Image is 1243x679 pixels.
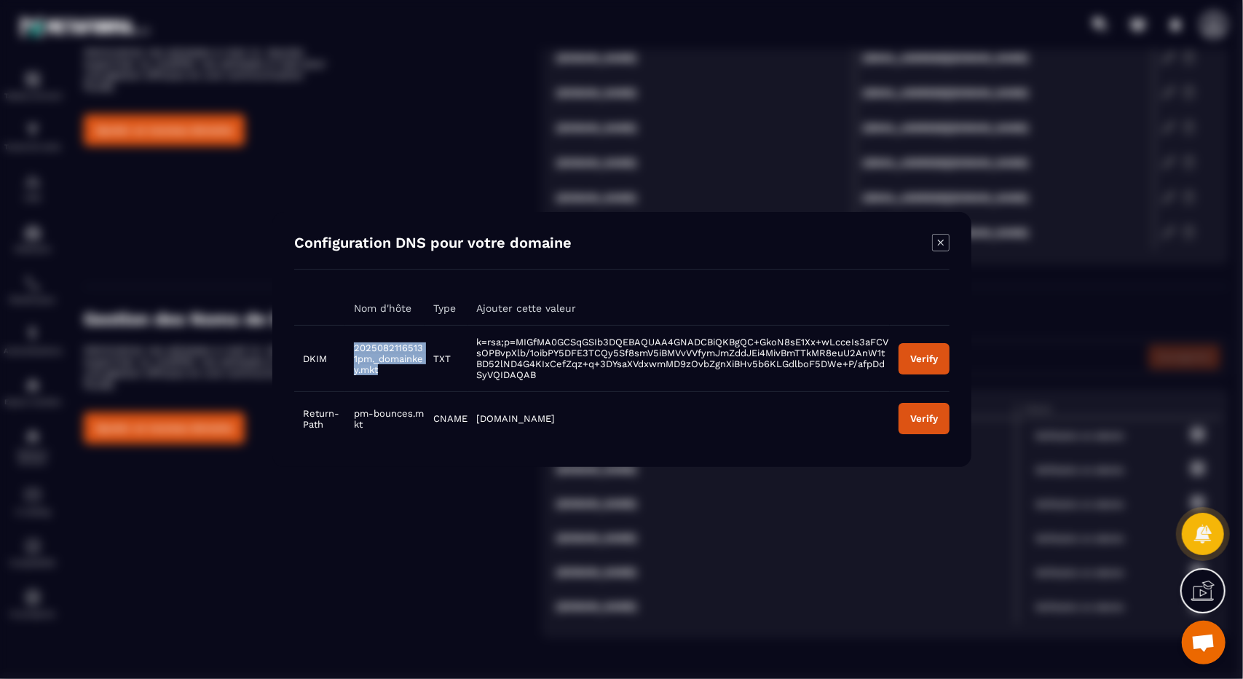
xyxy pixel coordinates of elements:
span: [DOMAIN_NAME] [476,413,555,424]
span: k=rsa;p=MIGfMA0GCSqGSIb3DQEBAQUAA4GNADCBiQKBgQC+GkoN8sE1Xx+wLcceIs3aFCVsOPBvpXlb/1oibPY5DFE3TCQy5... [476,337,888,380]
span: pm-bounces.mkt [354,408,424,430]
button: Verify [898,343,949,374]
a: Ouvrir le chat [1182,621,1226,664]
td: DKIM [294,326,345,392]
span: 20250821165131pm._domainkey.mkt [354,342,423,375]
div: Verify [909,413,937,424]
th: Ajouter cette valeur [467,291,889,326]
td: TXT [425,326,467,392]
td: CNAME [425,392,467,446]
button: Verify [898,403,949,434]
td: Return-Path [294,392,345,446]
th: Nom d'hôte [345,291,425,326]
th: Type [425,291,467,326]
h4: Configuration DNS pour votre domaine [294,234,572,254]
div: Verify [909,353,937,364]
